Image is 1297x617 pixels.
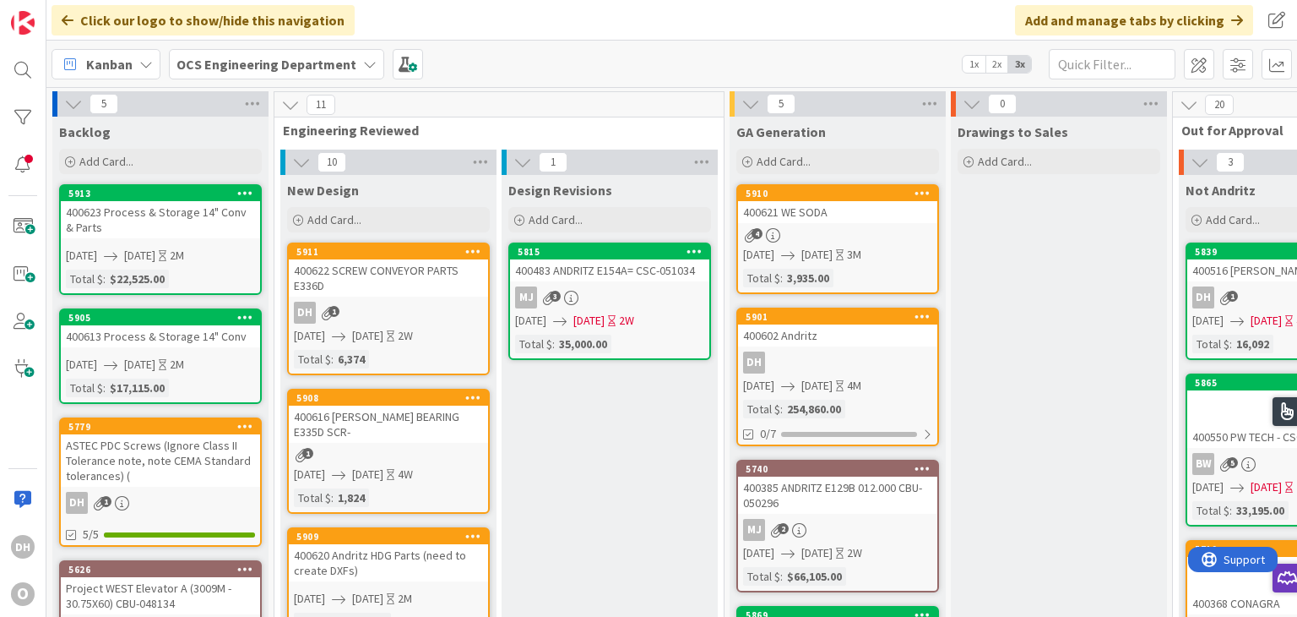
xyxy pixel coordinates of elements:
div: 5909 [289,529,488,544]
span: 11 [307,95,335,115]
span: 1 [539,152,567,172]
span: Add Card... [1206,212,1260,227]
div: 5626Project WEST Elevator A (3009M - 30.75X60) CBU-048134 [61,562,260,614]
div: 5910 [746,188,937,199]
a: 5910400621 WE SODA[DATE][DATE]3MTotal $:3,935.00 [736,184,939,294]
span: 3x [1008,56,1031,73]
div: Total $ [1192,501,1229,520]
span: : [103,270,106,288]
div: 5905400613 Process & Storage 14" Conv [61,310,260,347]
div: 5905 [68,312,260,324]
div: DH [66,492,88,514]
div: 4W [398,466,413,483]
div: 5913 [68,188,260,199]
div: 3M [847,246,861,264]
span: : [103,379,106,397]
span: 4 [752,228,762,239]
div: 5626 [68,564,260,576]
span: [DATE] [294,590,325,608]
span: 1 [100,496,111,507]
div: 5626 [61,562,260,577]
div: 400620 Andritz HDG Parts (need to create DXFs) [289,544,488,582]
div: 2W [847,544,862,562]
div: Total $ [743,400,780,418]
div: DH [11,535,35,559]
div: 5740 [738,461,937,477]
span: 5/5 [83,526,99,543]
div: 400483 ANDRITZ E154A= CSC-051034 [510,259,709,281]
a: 5911400622 SCREW CONVEYOR PARTS E336DDH[DATE][DATE]2WTotal $:6,374 [287,243,490,375]
span: [DATE] [294,327,325,345]
div: 5779ASTEC PDC Screws (Ignore Class II Tolerance note, note CEMA Standard tolerances) ( [61,419,260,487]
div: 5740 [746,463,937,475]
span: Add Card... [978,154,1032,169]
span: [DATE] [66,356,97,374]
span: 2 [778,523,789,534]
div: Total $ [743,269,780,287]
span: [DATE] [1192,312,1224,330]
span: Add Card... [757,154,811,169]
span: : [780,400,783,418]
span: [DATE] [1192,478,1224,496]
div: DH [738,352,937,374]
span: 2x [985,56,1008,73]
div: Total $ [66,379,103,397]
input: Quick Filter... [1049,49,1175,79]
span: 0/7 [760,425,776,443]
div: 5910 [738,186,937,201]
span: 5 [1227,457,1238,468]
div: 5815 [518,246,709,258]
span: : [780,269,783,287]
div: ASTEC PDC Screws (Ignore Class II Tolerance note, note CEMA Standard tolerances) ( [61,434,260,487]
a: 5815400483 ANDRITZ E154A= CSC-051034MJ[DATE][DATE]2WTotal $:35,000.00 [508,243,711,360]
div: Total $ [66,270,103,288]
span: Design Revisions [508,182,612,199]
a: 5740400385 ANDRITZ E129B 012.000 CBU- 050296MJ[DATE][DATE]2WTotal $:$66,105.00 [736,460,939,592]
div: 254,860.00 [783,400,845,418]
span: Not Andritz [1186,182,1256,199]
span: [DATE] [801,246,833,264]
div: $66,105.00 [783,567,846,586]
span: 1 [328,306,339,317]
span: 0 [988,94,1017,114]
div: 3,935.00 [783,269,833,287]
span: Kanban [86,54,133,74]
div: 2W [398,327,413,345]
div: 5901 [738,309,937,325]
span: [DATE] [1251,478,1282,496]
span: Drawings to Sales [958,123,1068,140]
div: 5815400483 ANDRITZ E154A= CSC-051034 [510,244,709,281]
div: DH [61,492,260,514]
div: 2M [170,356,184,374]
span: [DATE] [66,247,97,265]
div: 1,824 [334,489,369,507]
span: Support [35,3,77,23]
span: [DATE] [801,377,833,395]
div: O [11,582,35,606]
div: 5908 [289,390,488,406]
div: Project WEST Elevator A (3009M - 30.75X60) CBU-048134 [61,577,260,614]
div: Total $ [294,350,331,369]
div: MJ [510,287,709,308]
div: $17,115.00 [106,379,169,397]
span: [DATE] [352,327,383,345]
div: 5913 [61,186,260,201]
a: 5905400613 Process & Storage 14" Conv[DATE][DATE]2MTotal $:$17,115.00 [59,308,262,404]
span: [DATE] [743,377,774,395]
div: Total $ [515,335,552,353]
div: 33,195.00 [1232,501,1289,520]
span: 1 [302,448,313,459]
div: DH [1192,287,1214,308]
span: Add Card... [79,154,133,169]
a: 5913400623 Process & Storage 14" Conv & Parts[DATE][DATE]2MTotal $:$22,525.00 [59,184,262,295]
div: Total $ [1192,335,1229,353]
div: 5901 [746,311,937,323]
div: Add and manage tabs by clicking [1015,5,1253,35]
span: [DATE] [743,544,774,562]
div: BW [1192,453,1214,475]
div: 5908400616 [PERSON_NAME] BEARING E335D SCR- [289,390,488,443]
span: : [1229,335,1232,353]
span: [DATE] [124,247,155,265]
span: [DATE] [124,356,155,374]
span: [DATE] [352,466,383,483]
